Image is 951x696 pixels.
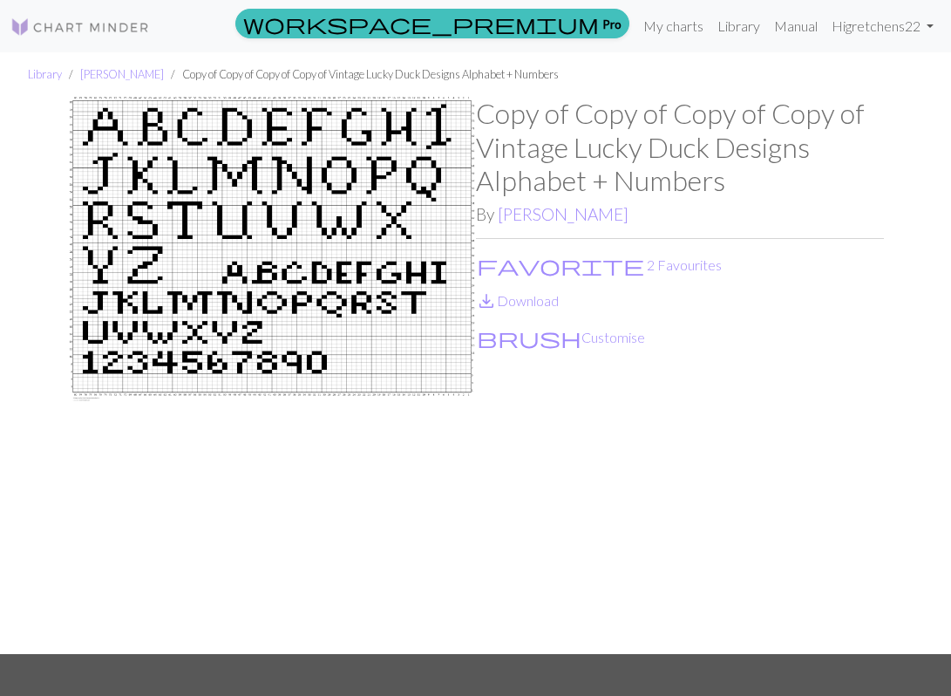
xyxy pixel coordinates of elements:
[825,9,941,44] a: Higretchens22
[498,204,628,224] a: [PERSON_NAME]
[477,255,644,276] i: Favourite
[243,11,599,36] span: workspace_premium
[68,97,476,653] img: Vintage Lucky Duck Designs Alphabet
[477,325,581,350] span: brush
[476,326,646,349] button: CustomiseCustomise
[767,9,825,44] a: Manual
[476,290,497,311] i: Download
[10,17,150,38] img: Logo
[476,292,559,309] a: DownloadDownload
[476,97,884,197] h1: Copy of Copy of Copy of Copy of Vintage Lucky Duck Designs Alphabet + Numbers
[476,289,497,313] span: save_alt
[28,67,62,81] a: Library
[477,253,644,277] span: favorite
[636,9,710,44] a: My charts
[476,204,884,224] h2: By
[235,9,629,38] a: Pro
[710,9,767,44] a: Library
[164,66,559,83] li: Copy of Copy of Copy of Copy of Vintage Lucky Duck Designs Alphabet + Numbers
[80,67,164,81] a: [PERSON_NAME]
[477,327,581,348] i: Customise
[476,254,723,276] button: Favourite 2 Favourites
